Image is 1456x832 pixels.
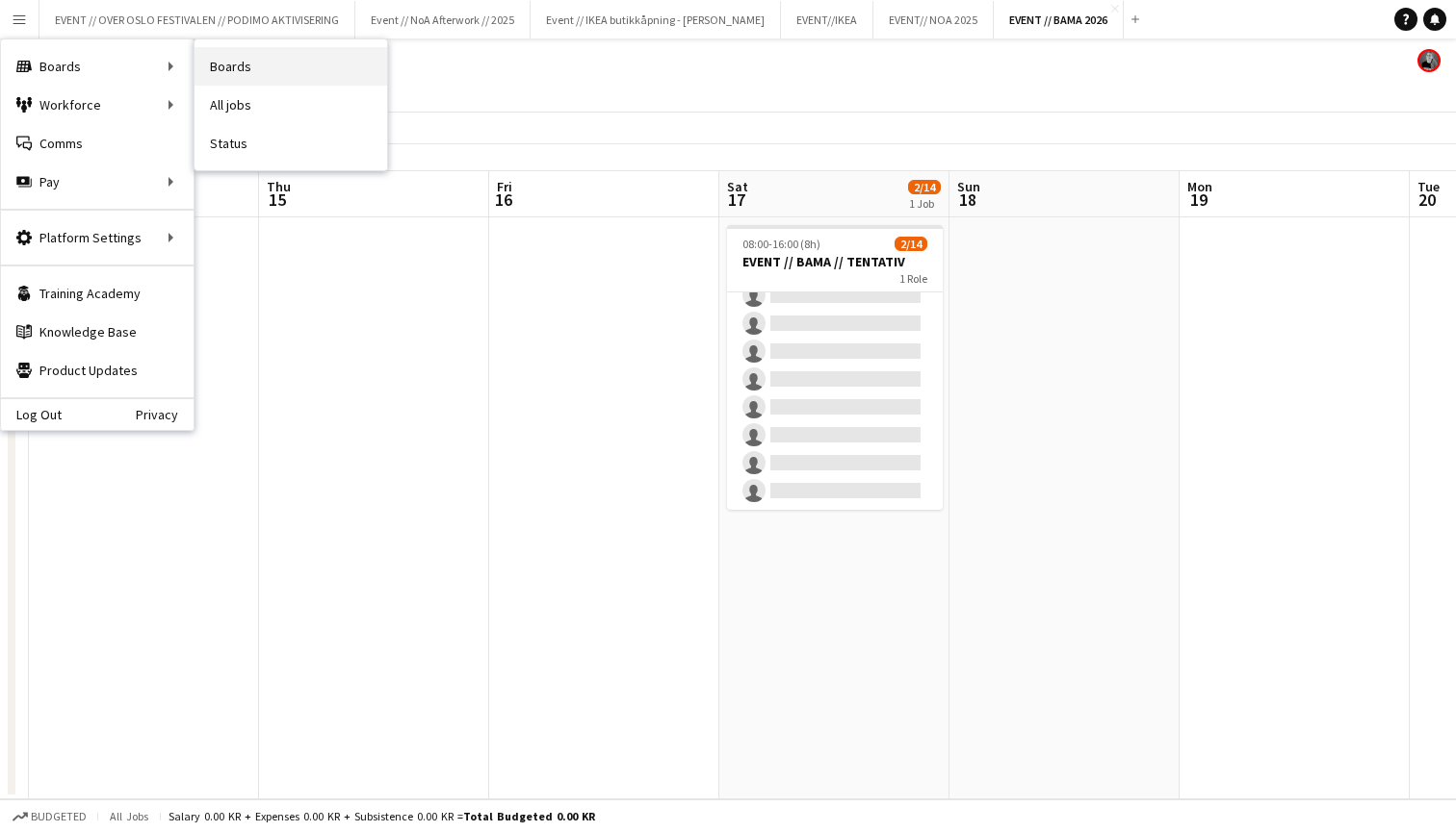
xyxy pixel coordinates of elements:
a: All jobs [195,86,387,124]
span: Sun [957,178,980,195]
span: Budgeted [31,810,87,823]
span: Fri [497,178,512,195]
button: EVENT // OVER OSLO FESTIVALEN // PODIMO AKTIVISERING [39,1,355,38]
div: Pay [1,163,194,201]
button: Event // NoA Afterwork // 2025 [355,1,531,38]
span: Sat [727,178,748,195]
span: 08:00-16:00 (8h) [742,237,820,251]
a: Log Out [1,407,62,422]
button: EVENT // BAMA 2026 [994,1,1124,38]
span: 16 [494,189,512,211]
div: Salary 0.00 KR + Expenses 0.00 KR + Subsistence 0.00 KR = [169,809,595,823]
a: Boards [195,47,387,86]
a: Product Updates [1,351,194,390]
a: Training Academy [1,274,194,313]
span: Thu [267,178,291,195]
span: 2/14 [895,237,927,251]
button: Budgeted [10,806,90,827]
span: 20 [1415,189,1440,211]
div: Workforce [1,86,194,124]
app-user-avatar: Anette Riseo Andersen [1417,49,1441,72]
div: 1 Job [909,196,940,211]
a: Status [195,124,387,163]
span: Total Budgeted 0.00 KR [463,809,595,823]
a: Comms [1,124,194,163]
a: Knowledge Base [1,313,194,351]
a: Privacy [136,407,194,422]
span: 19 [1184,189,1212,211]
span: 15 [264,189,291,211]
div: Platform Settings [1,218,194,257]
span: Tue [1417,178,1440,195]
span: 18 [954,189,980,211]
span: All jobs [106,809,152,823]
span: 2/14 [908,180,941,194]
h3: EVENT // BAMA // TENTATIV [727,253,943,270]
button: EVENT// NOA 2025 [873,1,994,38]
span: 17 [724,189,748,211]
app-job-card: 08:00-16:00 (8h)2/14EVENT // BAMA // TENTATIV1 Role [727,225,943,510]
span: 1 Role [899,271,927,286]
button: Event // IKEA butikkåpning - [PERSON_NAME] [531,1,781,38]
button: EVENT//IKEA [781,1,873,38]
div: Boards [1,47,194,86]
span: Mon [1187,178,1212,195]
